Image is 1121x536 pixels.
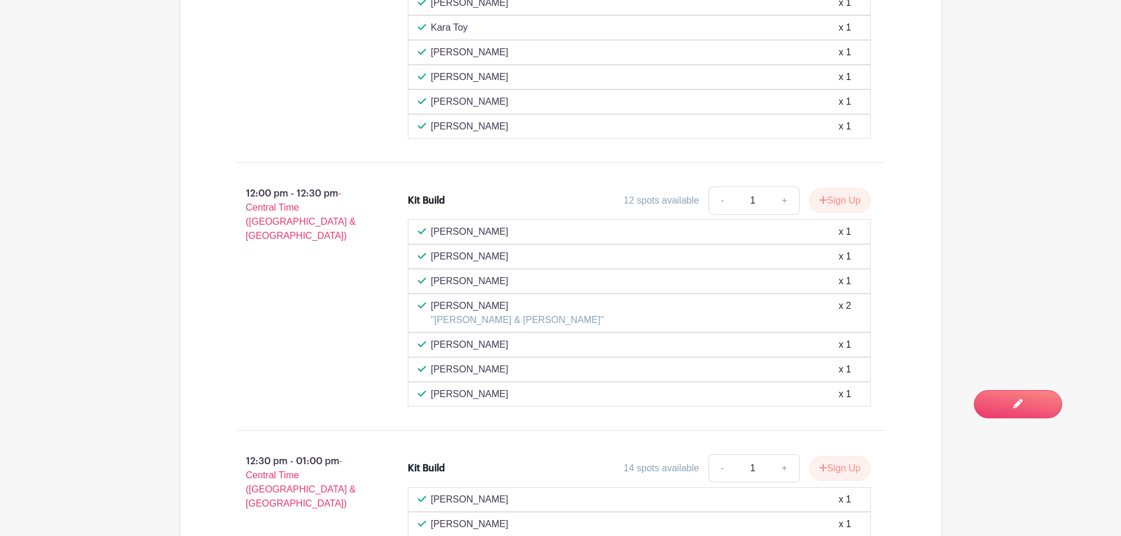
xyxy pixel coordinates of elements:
p: [PERSON_NAME] [431,274,508,288]
div: Kit Build [408,461,445,475]
div: x 1 [839,492,851,507]
span: - Central Time ([GEOGRAPHIC_DATA] & [GEOGRAPHIC_DATA]) [246,456,356,508]
p: [PERSON_NAME] [431,492,508,507]
div: 14 spots available [624,461,699,475]
p: [PERSON_NAME] [431,70,508,84]
p: [PERSON_NAME] [431,362,508,377]
p: 12:30 pm - 01:00 pm [218,450,390,515]
div: x 1 [839,517,851,531]
p: [PERSON_NAME] [431,119,508,134]
div: 12 spots available [624,194,699,208]
div: x 1 [839,119,851,134]
div: x 1 [839,274,851,288]
p: Kara Toy [431,21,468,35]
div: Kit Build [408,194,445,208]
div: x 1 [839,45,851,59]
p: [PERSON_NAME] [431,517,508,531]
div: x 1 [839,95,851,109]
div: x 1 [839,362,851,377]
p: [PERSON_NAME] [431,95,508,109]
p: [PERSON_NAME] [431,249,508,264]
p: [PERSON_NAME] [431,45,508,59]
a: - [708,187,736,215]
div: x 1 [839,21,851,35]
a: + [770,454,799,482]
div: x 1 [839,70,851,84]
p: [PERSON_NAME] [431,387,508,401]
div: x 1 [839,249,851,264]
a: - [708,454,736,482]
p: [PERSON_NAME] [431,299,604,313]
span: - Central Time ([GEOGRAPHIC_DATA] & [GEOGRAPHIC_DATA]) [246,188,356,241]
div: x 1 [839,338,851,352]
button: Sign Up [809,456,871,481]
div: x 1 [839,387,851,401]
a: + [770,187,799,215]
p: "[PERSON_NAME] & [PERSON_NAME]" [431,313,604,327]
p: 12:00 pm - 12:30 pm [218,182,390,248]
button: Sign Up [809,188,871,213]
p: [PERSON_NAME] [431,225,508,239]
div: x 1 [839,225,851,239]
div: x 2 [839,299,851,327]
p: [PERSON_NAME] [431,338,508,352]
